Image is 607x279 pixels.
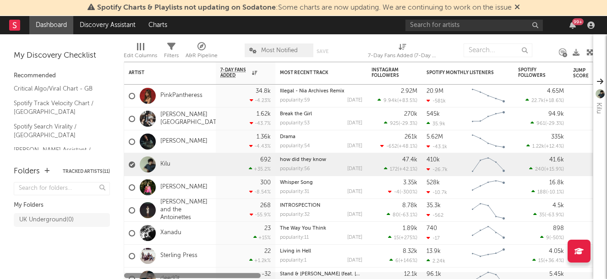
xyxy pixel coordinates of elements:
div: Jump Score [573,68,596,79]
div: Living in Hell [280,249,362,254]
a: Kilu [160,161,170,168]
div: 740 [427,225,437,231]
div: 692 [260,157,271,163]
div: My Folders [14,200,110,211]
a: Illegal - Nia Archives Remix [280,89,345,94]
span: Most Notified [261,48,298,54]
div: 5.62M [427,134,443,140]
div: 22 [264,248,271,254]
div: ( ) [540,235,564,241]
div: -55.9 % [250,212,271,218]
div: [DATE] [347,144,362,149]
a: Discovery Assistant [73,16,142,34]
div: popularity: 54 [280,144,310,149]
div: ( ) [533,212,564,218]
svg: Chart title [468,107,509,130]
span: -29.3 % [547,121,563,126]
div: Edit Columns [124,39,157,65]
span: +48.1 % [399,144,416,149]
div: ( ) [532,258,564,263]
div: A&R Pipeline [186,39,218,65]
div: 4.05k [549,248,564,254]
a: [PERSON_NAME] Assistant / [GEOGRAPHIC_DATA] [14,145,101,164]
span: +18.6 % [545,98,563,103]
a: The Way You Think [280,226,326,231]
span: +42.1 % [399,167,416,172]
div: -43.1k [427,144,447,150]
div: ( ) [530,120,564,126]
div: 300 [260,180,271,186]
div: Artist [129,70,197,75]
svg: Chart title [468,245,509,268]
div: [DATE] [347,235,362,240]
div: Kilu [593,102,604,114]
span: 172 [390,167,398,172]
a: Stand & [PERSON_NAME] (feat. [GEOGRAPHIC_DATA]) [280,272,408,277]
span: -29.3 % [400,121,416,126]
div: [DATE] [347,212,362,217]
div: Spotify Followers [518,67,550,78]
div: 35.9k [427,121,445,127]
div: 268 [260,203,271,209]
div: popularity: 59 [280,98,310,103]
div: 99 + [572,18,584,25]
div: ( ) [526,143,564,149]
div: 7-Day Fans Added (7-Day Fans Added) [368,39,437,65]
span: : Some charts are now updating. We are continuing to work on the issue [97,4,512,11]
div: popularity: 31 [280,189,309,194]
a: Xanadu [160,229,181,237]
div: ( ) [389,258,417,263]
div: [DATE] [347,121,362,126]
div: 12.1k [404,271,417,277]
div: ( ) [380,143,417,149]
div: ( ) [388,235,417,241]
button: 99+ [569,21,576,29]
span: -652 [386,144,397,149]
div: -17 [427,235,440,241]
div: popularity: 11 [280,235,309,240]
div: +15 % [253,235,271,241]
div: -26.7k [427,166,448,172]
a: UK Underground(0) [14,213,110,227]
a: [PERSON_NAME] and the Antoinettes [160,199,211,222]
div: ( ) [387,212,417,218]
div: popularity: 53 [280,121,310,126]
span: +15.9 % [546,167,563,172]
span: -63.1 % [400,213,416,218]
a: INTROSPECTION [280,203,320,208]
div: ( ) [388,189,417,195]
span: 80 [393,213,399,218]
div: 1.62k [257,111,271,117]
div: Spotify Monthly Listeners [427,70,495,75]
div: -32 [262,271,271,277]
a: [PERSON_NAME] [160,138,208,145]
input: Search for artists [405,20,543,31]
span: -63.9 % [546,213,563,218]
div: 96.1k [427,271,441,277]
div: [DATE] [347,258,362,263]
span: 35 [539,213,545,218]
svg: Chart title [468,199,509,222]
input: Search for folders... [14,182,110,195]
div: 410k [427,157,440,163]
div: ( ) [525,97,564,103]
div: 23 [264,225,271,231]
span: -4 [394,190,399,195]
span: 7-Day Fans Added [220,67,250,78]
div: 261k [405,134,417,140]
div: The Way You Think [280,226,362,231]
div: 3.35k [403,180,417,186]
div: Drama [280,134,362,139]
div: Whisper Song [280,180,362,185]
span: 961 [536,121,545,126]
div: how did they know [280,157,362,162]
div: ( ) [384,166,417,172]
div: 545k [427,111,440,117]
div: 20.9M [427,88,443,94]
a: [PERSON_NAME] [160,183,208,191]
div: Stand & Lean (feat. Klyrae) [280,272,362,277]
span: 15 [538,258,543,263]
div: A&R Pipeline [186,50,218,61]
div: Edit Columns [124,50,157,61]
a: how did they know [280,157,326,162]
